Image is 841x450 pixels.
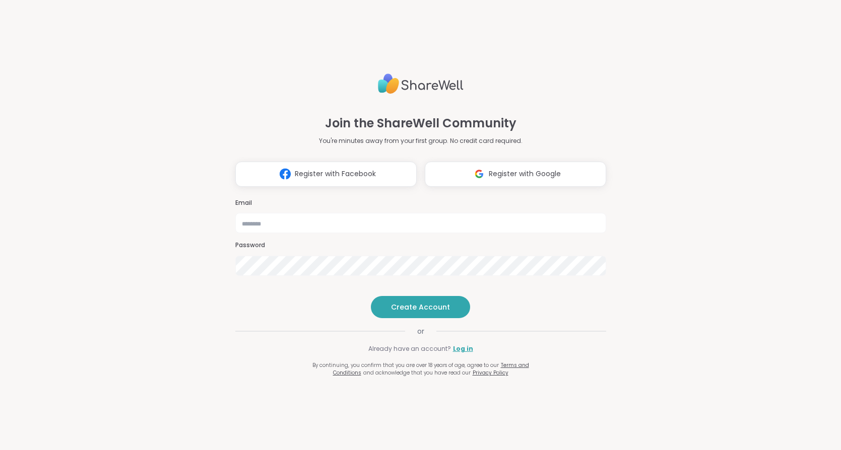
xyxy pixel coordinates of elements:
[371,296,470,318] button: Create Account
[312,361,499,369] span: By continuing, you confirm that you are over 18 years of age, agree to our
[378,69,464,98] img: ShareWell Logo
[363,369,471,377] span: and acknowledge that you have read our
[235,162,417,187] button: Register with Facebook
[276,165,295,183] img: ShareWell Logomark
[470,165,489,183] img: ShareWell Logomark
[391,302,450,312] span: Create Account
[473,369,508,377] a: Privacy Policy
[235,199,606,207] h3: Email
[333,361,529,377] a: Terms and Conditions
[489,169,561,179] span: Register with Google
[235,241,606,250] h3: Password
[319,136,523,145] p: You're minutes away from your first group. No credit card required.
[405,326,436,336] span: or
[453,344,473,353] a: Log in
[368,344,451,353] span: Already have an account?
[295,169,376,179] span: Register with Facebook
[425,162,606,187] button: Register with Google
[325,114,516,132] h1: Join the ShareWell Community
